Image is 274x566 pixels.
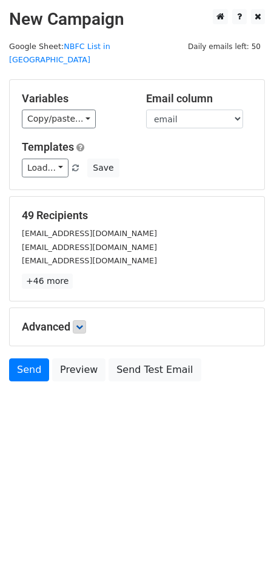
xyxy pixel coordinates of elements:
small: Google Sheet: [9,42,110,65]
a: Copy/paste... [22,110,96,128]
a: Load... [22,159,68,177]
h5: 49 Recipients [22,209,252,222]
small: [EMAIL_ADDRESS][DOMAIN_NAME] [22,256,157,265]
span: Daily emails left: 50 [184,40,265,53]
small: [EMAIL_ADDRESS][DOMAIN_NAME] [22,243,157,252]
h5: Advanced [22,320,252,334]
a: Preview [52,358,105,381]
h2: New Campaign [9,9,265,30]
a: Send Test Email [109,358,201,381]
h5: Email column [146,92,252,105]
a: Daily emails left: 50 [184,42,265,51]
h5: Variables [22,92,128,105]
iframe: Chat Widget [213,508,274,566]
small: [EMAIL_ADDRESS][DOMAIN_NAME] [22,229,157,238]
a: Templates [22,140,74,153]
a: NBFC List in [GEOGRAPHIC_DATA] [9,42,110,65]
button: Save [87,159,119,177]
a: Send [9,358,49,381]
a: +46 more [22,274,73,289]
